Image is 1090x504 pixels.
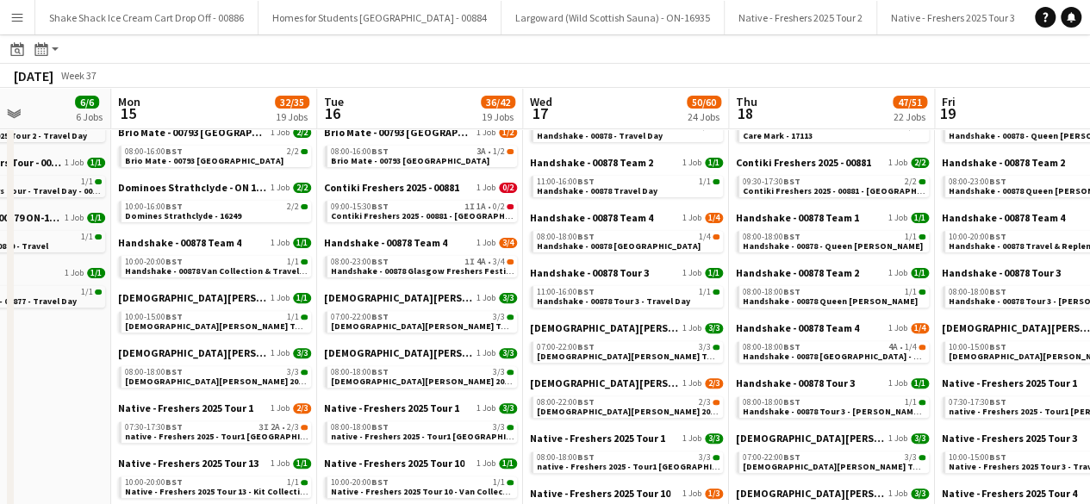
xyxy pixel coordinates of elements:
span: 2A [271,423,280,432]
span: 2/2 [287,147,299,156]
span: 3/3 [493,368,505,376]
div: Handshake - 00878 Team 41 Job1/110:00-20:00BST1/1Handshake - 00878 Van Collection & Travel Day [118,236,311,291]
span: 08:00-23:00 [949,177,1006,186]
span: Handshake - 00878 Tour 3 - Queen Mary University [743,406,1008,417]
span: 1I [464,202,475,211]
span: 07:30-17:30 [125,423,183,432]
span: Domines Strathclyde - 16249 [125,210,241,221]
a: [DEMOGRAPHIC_DATA][PERSON_NAME] 2025 Tour 2 - 008481 Job2/3 [530,376,723,389]
div: [DEMOGRAPHIC_DATA][PERSON_NAME] 2025 Tour 2 - 008481 Job3/308:00-18:00BST3/3[DEMOGRAPHIC_DATA][PE... [118,346,311,401]
span: 1/4 [705,213,723,223]
span: 08:00-18:00 [743,343,800,352]
span: 08:00-23:00 [331,258,389,266]
span: BST [371,201,389,212]
span: Handshake - 00878 Team 4 [118,236,241,249]
span: 2/2 [905,122,917,131]
span: 3/3 [699,343,711,352]
span: Handshake - 00878 Tour 3 [530,266,649,279]
span: 3/4 [493,258,505,266]
span: Care Mark - 17113 [743,130,813,141]
span: 1/2 [493,147,505,156]
span: 1 Job [271,128,290,138]
div: [DEMOGRAPHIC_DATA][PERSON_NAME] 2025 Tour 1 - 008481 Job1/110:00-15:00BST1/1[DEMOGRAPHIC_DATA][PE... [118,291,311,346]
a: 11:00-16:00BST1/1Handshake - 00878 Travel Day [537,176,719,196]
div: Native - Freshers 2025 Tour 11 Job3/308:00-18:00BST3/3native - Freshers 2025 - Tour1 [GEOGRAPHIC_... [324,401,517,457]
span: 2/3 [287,423,299,432]
span: 08:00-16:00 [125,147,183,156]
span: 1 Job [476,348,495,358]
a: Handshake - 00878 Tour 31 Job1/1 [530,266,723,279]
a: 08:00-22:00BST2/3[DEMOGRAPHIC_DATA][PERSON_NAME] 2025 Tour 2 - 00848 - [GEOGRAPHIC_DATA] [537,396,719,416]
span: 3/3 [499,293,517,303]
a: 08:00-18:00BST4A•1/4Handshake - 00878 [GEOGRAPHIC_DATA] - On Site Day [743,341,925,361]
span: 1/1 [699,177,711,186]
span: BST [577,286,595,297]
a: [DEMOGRAPHIC_DATA][PERSON_NAME] 2025 Tour 2 - 008481 Job3/3 [324,346,517,359]
div: Handshake - 00878 Team 41 Job1/408:00-18:00BST1/4Handshake - 00878 [GEOGRAPHIC_DATA] [530,211,723,266]
span: 07:30-17:30 [949,398,1006,407]
div: Handshake - 00878 Tour 31 Job1/111:00-16:00BST1/1Handshake - 00878 Tour 3 - Travel Day [530,266,723,321]
span: 08:00-16:00 [331,147,389,156]
span: 1 Job [271,238,290,248]
span: BST [783,231,800,242]
span: 11:00-16:00 [537,177,595,186]
span: Native - Freshers 2025 Tour 3 [942,432,1077,445]
span: Handshake - 00878 Tour 3 - Travel Day [537,296,690,307]
span: Handshake - 00878 Van Collection & Travel Day [125,265,316,277]
a: 08:00-16:00BST2/2Brio Mate - 00793 [GEOGRAPHIC_DATA] [125,146,308,165]
span: BST [165,311,183,322]
span: Brio Mate - 00793 Birmingham [118,126,267,139]
span: 1/1 [81,233,93,241]
span: 2/3 [705,378,723,389]
span: 1/1 [911,378,929,389]
a: Contiki Freshers 2025 - 008811 Job2/2 [736,156,929,169]
div: Brio Mate - 00793 [GEOGRAPHIC_DATA]1 Job2/208:00-16:00BST2/2Brio Mate - 00793 [GEOGRAPHIC_DATA] [118,126,311,181]
span: BST [577,396,595,408]
span: Native - Freshers 2025 Tour 1 [530,432,665,445]
a: Brio Mate - 00793 [GEOGRAPHIC_DATA]1 Job1/2 [324,126,517,139]
span: Lady Garden 2025 Tour 1 - 00848 [736,432,885,445]
span: 1/1 [705,158,723,168]
span: 1/1 [911,213,929,223]
span: 2/2 [293,128,311,138]
div: Contiki Freshers 2025 - 008811 Job2/209:30-17:30BST2/2Contiki Freshers 2025 - 00881 - [GEOGRAPHIC... [736,156,929,211]
span: BST [989,396,1006,408]
div: [DEMOGRAPHIC_DATA][PERSON_NAME] 2025 Tour 2 - 008481 Job2/308:00-22:00BST2/3[DEMOGRAPHIC_DATA][PE... [530,376,723,432]
span: 3/3 [705,323,723,333]
span: 1 Job [888,213,907,223]
span: 08:00-18:00 [743,398,800,407]
span: Brio Mate - 00793 Birmingham [331,155,489,166]
span: 10:00-20:00 [125,258,183,266]
a: Handshake - 00878 Tour 31 Job1/1 [736,376,929,389]
span: 2/3 [293,403,311,414]
span: Handshake - 00878 Team 4 [942,211,1065,224]
span: 1/4 [699,233,711,241]
span: BST [989,286,1006,297]
span: BST [989,176,1006,187]
span: Native - Freshers 2025 Tour 1 [324,401,459,414]
a: [DEMOGRAPHIC_DATA][PERSON_NAME] 2025 Tour 1 - 008481 Job1/1 [118,291,311,304]
span: Lady Garden 2025 Tour 2 - 00848 - BCU [537,406,869,417]
div: Handshake - 00878 Team 11 Job1/108:00-18:00BST1/1Handshake - 00878 - Queen [PERSON_NAME] [736,211,929,266]
span: 3I [258,423,269,432]
span: 10:00-16:00 [125,202,183,211]
span: 1 Job [476,128,495,138]
span: Handshake - 00878 Tour 3 [736,376,855,389]
span: 1 Job [271,403,290,414]
span: BST [165,366,183,377]
span: Native - Freshers 2025 Tour 1 [942,376,1077,389]
a: Handshake - 00878 Team 21 Job1/1 [530,156,723,169]
span: BST [371,311,389,322]
span: Handshake - 00878 Team 4 [736,321,859,334]
span: Handshake - 00878 Team 4 [530,211,653,224]
a: [DEMOGRAPHIC_DATA][PERSON_NAME] 2025 Tour 1 - 008481 Job3/3 [736,432,929,445]
span: 1/4 [905,343,917,352]
span: BST [989,231,1006,242]
span: Lady Garden 2025 Tour 1 - 00848 [118,291,267,304]
span: 1/1 [81,177,93,186]
span: 1/1 [293,238,311,248]
span: Handshake - 00878 - Travel Day [537,130,663,141]
a: 07:00-22:00BST3/3[DEMOGRAPHIC_DATA][PERSON_NAME] Tour 1 - 00848 - [GEOGRAPHIC_DATA][PERSON_NAME] [331,311,514,331]
div: [DEMOGRAPHIC_DATA][PERSON_NAME] 2025 Tour 1 - 008481 Job3/307:00-22:00BST3/3[DEMOGRAPHIC_DATA][PE... [530,321,723,376]
span: 0/2 [493,202,505,211]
